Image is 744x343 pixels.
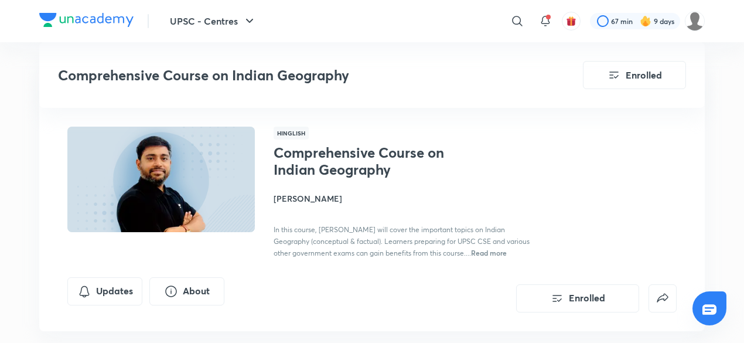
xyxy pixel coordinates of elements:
button: avatar [562,12,581,30]
button: About [149,277,224,305]
img: avatar [566,16,576,26]
span: Hinglish [274,127,309,140]
img: Company Logo [39,13,134,27]
a: Company Logo [39,13,134,30]
button: false [649,284,677,313]
span: In this course, [PERSON_NAME] will cover the important topics on Indian Geography (conceptual & f... [274,225,530,257]
button: Enrolled [583,61,686,89]
button: UPSC - Centres [163,9,264,33]
img: streak [640,15,651,27]
span: Read more [471,248,507,257]
img: Thumbnail [66,125,257,233]
button: Updates [67,277,142,305]
h4: [PERSON_NAME] [274,192,536,205]
img: SAKSHI AGRAWAL [685,11,705,31]
h1: Comprehensive Course on Indian Geography [274,144,465,178]
h3: Comprehensive Course on Indian Geography [58,67,517,84]
button: Enrolled [516,284,639,313]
